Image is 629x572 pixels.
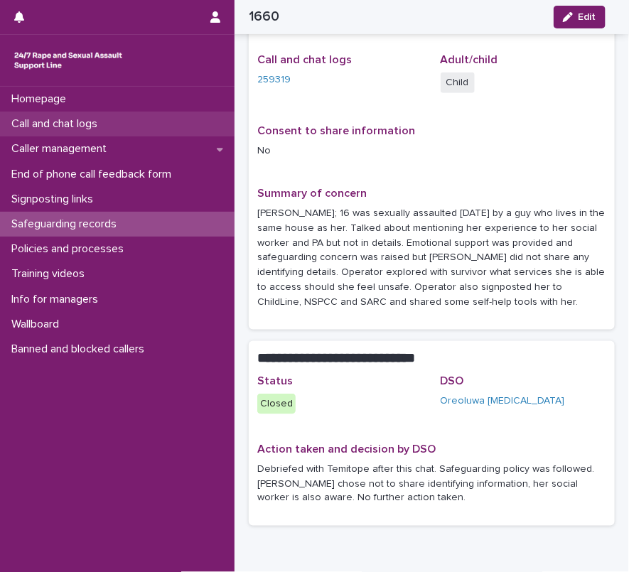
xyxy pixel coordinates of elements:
span: Consent to share information [257,125,415,136]
p: [PERSON_NAME]; 16 was sexually assaulted [DATE] by a guy who lives in the same house as her. Talk... [257,206,606,310]
span: Call and chat logs [257,54,352,65]
p: No [257,144,424,158]
a: Oreoluwa [MEDICAL_DATA] [441,394,565,409]
h2: 1660 [249,9,279,25]
p: Debriefed with Temitope after this chat. Safeguarding policy was followed. [PERSON_NAME] chose no... [257,462,606,506]
img: rhQMoQhaT3yELyF149Cw [11,46,125,75]
span: Edit [579,12,596,22]
p: Caller management [6,142,118,156]
span: Action taken and decision by DSO [257,443,436,455]
p: End of phone call feedback form [6,168,183,181]
p: Info for managers [6,293,109,306]
p: Safeguarding records [6,217,128,231]
span: Summary of concern [257,188,367,199]
span: Status [257,375,293,387]
span: Child [441,72,475,93]
p: Signposting links [6,193,104,206]
p: Training videos [6,267,96,281]
a: 259319 [257,72,291,87]
p: Homepage [6,92,77,106]
span: Adult/child [441,54,498,65]
button: Edit [554,6,606,28]
p: Call and chat logs [6,117,109,131]
span: DSO [441,375,464,387]
div: Closed [257,394,296,414]
p: Policies and processes [6,242,135,256]
p: Banned and blocked callers [6,342,156,356]
p: Wallboard [6,318,70,331]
